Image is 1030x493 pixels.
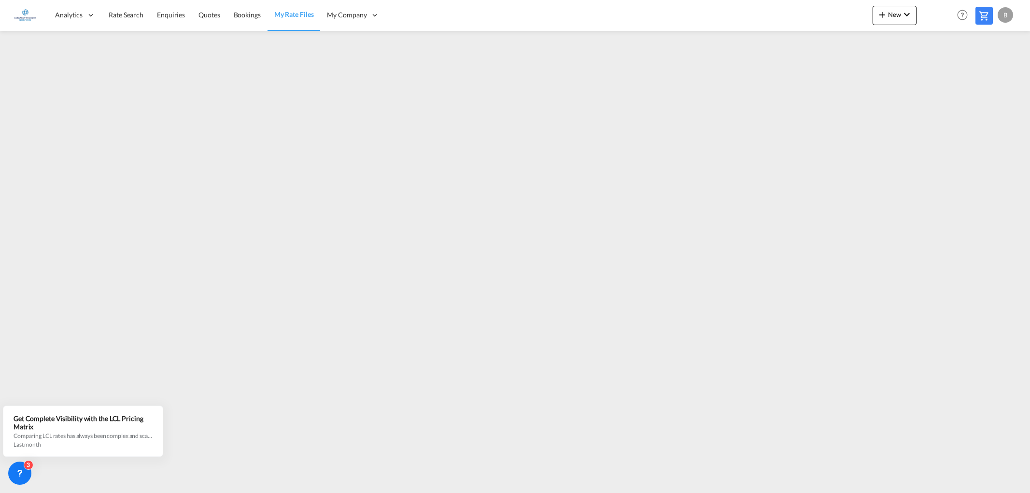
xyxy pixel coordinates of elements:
[876,9,888,20] md-icon: icon-plus 400-fg
[954,7,971,23] span: Help
[327,10,367,20] span: My Company
[873,6,917,25] button: icon-plus 400-fgNewicon-chevron-down
[954,7,975,24] div: Help
[274,10,314,18] span: My Rate Files
[998,7,1013,23] div: B
[157,11,185,19] span: Enquiries
[901,9,913,20] md-icon: icon-chevron-down
[14,4,36,26] img: e1326340b7c511ef854e8d6a806141ad.jpg
[234,11,261,19] span: Bookings
[55,10,83,20] span: Analytics
[876,11,913,18] span: New
[109,11,143,19] span: Rate Search
[198,11,220,19] span: Quotes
